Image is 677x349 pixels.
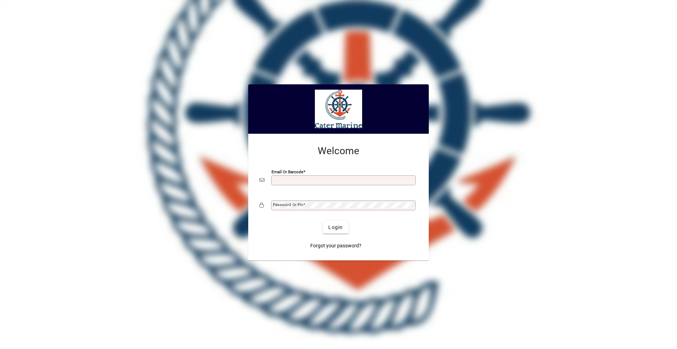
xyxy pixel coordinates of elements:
[260,145,417,157] h2: Welcome
[272,169,303,174] mat-label: Email or Barcode
[328,224,343,231] span: Login
[273,202,303,207] mat-label: Password or Pin
[323,221,348,234] button: Login
[307,239,364,252] a: Forgot your password?
[310,242,361,249] span: Forgot your password?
